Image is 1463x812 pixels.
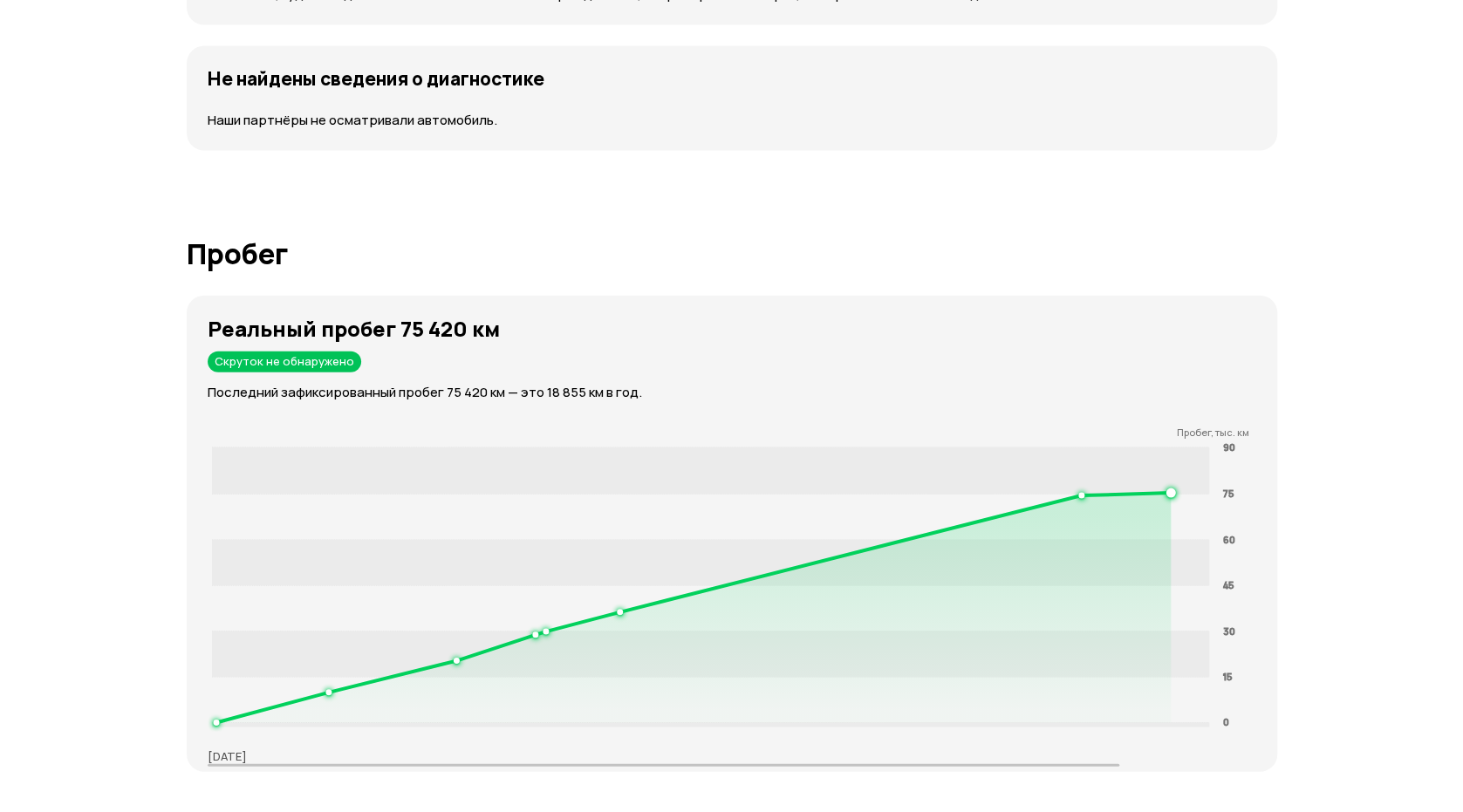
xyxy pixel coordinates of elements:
div: Скруток не обнаружено [208,351,361,372]
p: [DATE] [208,748,247,764]
h4: Не найдены сведения о диагностике [208,67,544,90]
tspan: 45 [1223,578,1234,591]
strong: Реальный пробег 75 420 км [208,314,500,343]
p: Наши партнёры не осматривали автомобиль. [208,111,1256,130]
tspan: 75 [1223,487,1234,500]
h1: Пробег [187,238,1277,270]
p: Пробег, тыс. км [208,426,1249,439]
tspan: 15 [1223,670,1232,683]
tspan: 90 [1223,440,1235,453]
tspan: 60 [1223,533,1235,546]
tspan: 0 [1223,715,1229,728]
p: Последний зафиксированный пробег 75 420 км — это 18 855 км в год. [208,383,1277,402]
tspan: 30 [1223,624,1235,638]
